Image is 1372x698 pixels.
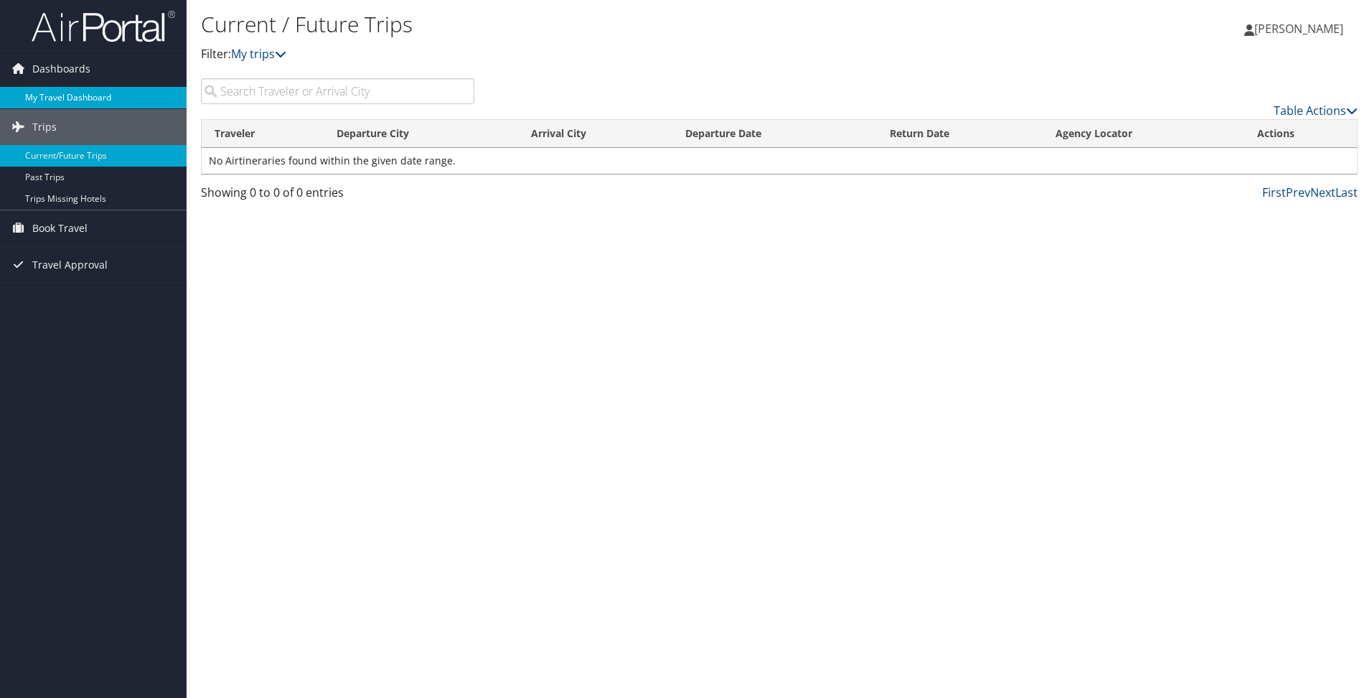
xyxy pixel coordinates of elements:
[32,247,108,283] span: Travel Approval
[201,45,972,64] p: Filter:
[1254,21,1343,37] span: [PERSON_NAME]
[231,46,286,62] a: My trips
[1335,185,1358,200] a: Last
[201,184,474,208] div: Showing 0 to 0 of 0 entries
[201,9,972,39] h1: Current / Future Trips
[1244,7,1358,50] a: [PERSON_NAME]
[201,78,474,104] input: Search Traveler or Arrival City
[1043,120,1244,148] th: Agency Locator: activate to sort column ascending
[324,120,518,148] th: Departure City: activate to sort column ascending
[32,210,88,246] span: Book Travel
[202,148,1357,174] td: No Airtineraries found within the given date range.
[518,120,672,148] th: Arrival City: activate to sort column ascending
[1274,103,1358,118] a: Table Actions
[1262,185,1286,200] a: First
[1286,185,1310,200] a: Prev
[202,120,324,148] th: Traveler: activate to sort column ascending
[32,109,57,145] span: Trips
[1244,120,1357,148] th: Actions
[672,120,876,148] th: Departure Date: activate to sort column descending
[1310,185,1335,200] a: Next
[32,9,175,43] img: airportal-logo.png
[877,120,1043,148] th: Return Date: activate to sort column ascending
[32,51,90,87] span: Dashboards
